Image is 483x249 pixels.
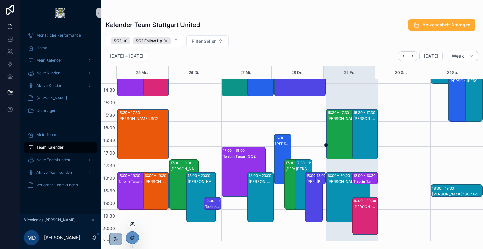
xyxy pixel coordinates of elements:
[222,147,265,197] div: 17:00 – 19:00Taskin Tasan: SC2
[326,109,370,159] div: 15:30 – 17:30[PERSON_NAME]: SC2
[192,38,216,44] span: Filter Seller
[186,35,229,47] button: Select Button
[431,185,482,197] div: 18:30 – 19:00[PERSON_NAME]: SC2 Follow Up
[223,147,246,154] div: 17:00 – 19:00
[170,167,198,172] div: [PERSON_NAME]: SC2
[275,135,299,141] div: 16:30 – 18:30
[274,134,291,184] div: 16:30 – 18:30[PERSON_NAME]: SC2
[24,167,97,178] a: Aktive Teamkunden
[353,197,378,235] div: 19:00 – 20:30[PERSON_NAME] Böckmann: SC2 Follow Up
[353,198,378,204] div: 19:00 – 20:30
[188,179,215,184] div: [PERSON_NAME]: SC2
[205,204,220,209] div: Taskin Tasan: SC2 Follow Up
[305,172,322,222] div: 18:00 – 20:00[PERSON_NAME]: SC2
[102,112,117,118] span: 15:30
[102,138,117,143] span: 16:30
[187,172,216,222] div: 18:00 – 20:00[PERSON_NAME]: SC2
[419,51,442,61] button: [DATE]
[24,105,97,116] a: Unterlagen
[306,179,322,184] div: [PERSON_NAME]: SC2
[106,35,184,47] button: Select Button
[353,204,378,209] div: [PERSON_NAME] Böckmann: SC2 Follow Up
[118,116,168,121] div: [PERSON_NAME]: SC2
[118,179,160,184] div: Taskin Tasan: SC2 Follow Up
[449,78,477,83] div: [PERSON_NAME]: SC2
[143,172,169,209] div: 18:00 – 19:30[PERSON_NAME]: SC2 Follow Up
[306,173,330,179] div: 18:00 – 20:00
[133,37,171,44] div: SC2 Follow Up
[395,66,407,79] button: 30 Sa.
[36,96,67,101] span: [PERSON_NAME]
[102,100,117,105] span: 15:00
[24,55,97,66] a: Mein Kalender
[24,93,97,104] a: [PERSON_NAME]
[102,125,117,130] span: 16:00
[432,185,456,191] div: 18:30 – 19:00
[353,110,377,116] div: 15:30 – 17:30
[111,37,130,44] div: SC2
[327,116,369,121] div: [PERSON_NAME]: SC2
[102,163,117,168] span: 17:30
[118,110,142,116] div: 15:30 – 17:30
[117,172,161,209] div: 18:00 – 19:30Taskin Tasan: SC2 Follow Up
[249,173,273,179] div: 18:00 – 20:00
[106,20,200,29] h1: Kalender Team Stuttgart United
[102,175,117,181] span: 18:00
[353,172,378,184] div: 18:00 – 18:30Taskin Tasan: SC2 Follow Up
[102,201,117,206] span: 19:00
[422,22,470,28] span: Abwesenheit Anfragen
[24,129,97,140] a: Mein Team
[24,218,75,223] span: Viewing as [PERSON_NAME]
[36,71,60,76] span: Neue Kunden
[286,160,309,166] div: 17:30 – 19:30
[467,78,482,83] div: [PERSON_NAME]: SC2
[170,160,194,166] div: 17:30 – 19:30
[205,198,229,204] div: 19:00 – 19:30
[408,19,475,31] button: Abwesenheit Anfragen
[102,213,117,218] span: 19:30
[101,226,117,231] span: 20:00
[36,33,81,38] span: Monatliche Performance
[248,172,273,222] div: 18:00 – 20:00[PERSON_NAME]: SC2
[136,66,148,79] button: 25 Mo.
[24,67,97,79] a: Neue Kunden
[353,116,378,121] div: [PERSON_NAME]: SC2
[327,173,352,179] div: 18:00 – 20:00
[24,30,97,41] a: Monatliche Performance
[326,172,370,222] div: 18:00 – 20:00[PERSON_NAME]: SC2
[144,179,169,184] div: [PERSON_NAME]: SC2 Follow Up
[189,66,199,79] button: 26 Di.
[24,80,97,91] a: Aktive Kunden
[188,173,212,179] div: 18:00 – 20:00
[448,71,477,121] div: 14:00 – 16:00[PERSON_NAME]: SC2
[36,183,78,188] span: Verlorene Teamkunden
[432,192,482,197] div: [PERSON_NAME]: SC2 Follow Up
[102,188,117,193] span: 18:30
[36,45,47,50] span: Home
[466,71,482,121] div: 14:00 – 16:00[PERSON_NAME]: SC2
[118,173,142,179] div: 18:00 – 19:30
[353,109,378,159] div: 15:30 – 17:30[PERSON_NAME]: SC2
[55,8,65,18] img: App logo
[20,25,101,199] div: scrollable content
[204,197,221,209] div: 19:00 – 19:30Taskin Tasan: SC2 Follow Up
[317,179,325,184] div: [PERSON_NAME]: SC2 Follow Up
[296,160,319,166] div: 17:30 – 19:30
[24,154,97,166] a: Neue Teamkunden
[169,160,198,209] div: 17:30 – 19:30[PERSON_NAME]: SC2
[291,66,303,79] div: 28 Do.
[102,150,117,156] span: 17:00
[447,66,458,79] button: 31 So.
[44,235,80,241] p: [PERSON_NAME]
[249,179,273,184] div: [PERSON_NAME]: SC2
[101,238,117,244] span: 20:30
[36,108,56,113] span: Unterlagen
[316,172,325,184] div: 18:00 – 18:30[PERSON_NAME]: SC2 Follow Up
[344,66,354,79] button: 29 Fr.
[133,37,171,44] button: Unselect SC_2_FOLLOW_UP
[327,179,369,184] div: [PERSON_NAME]: SC2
